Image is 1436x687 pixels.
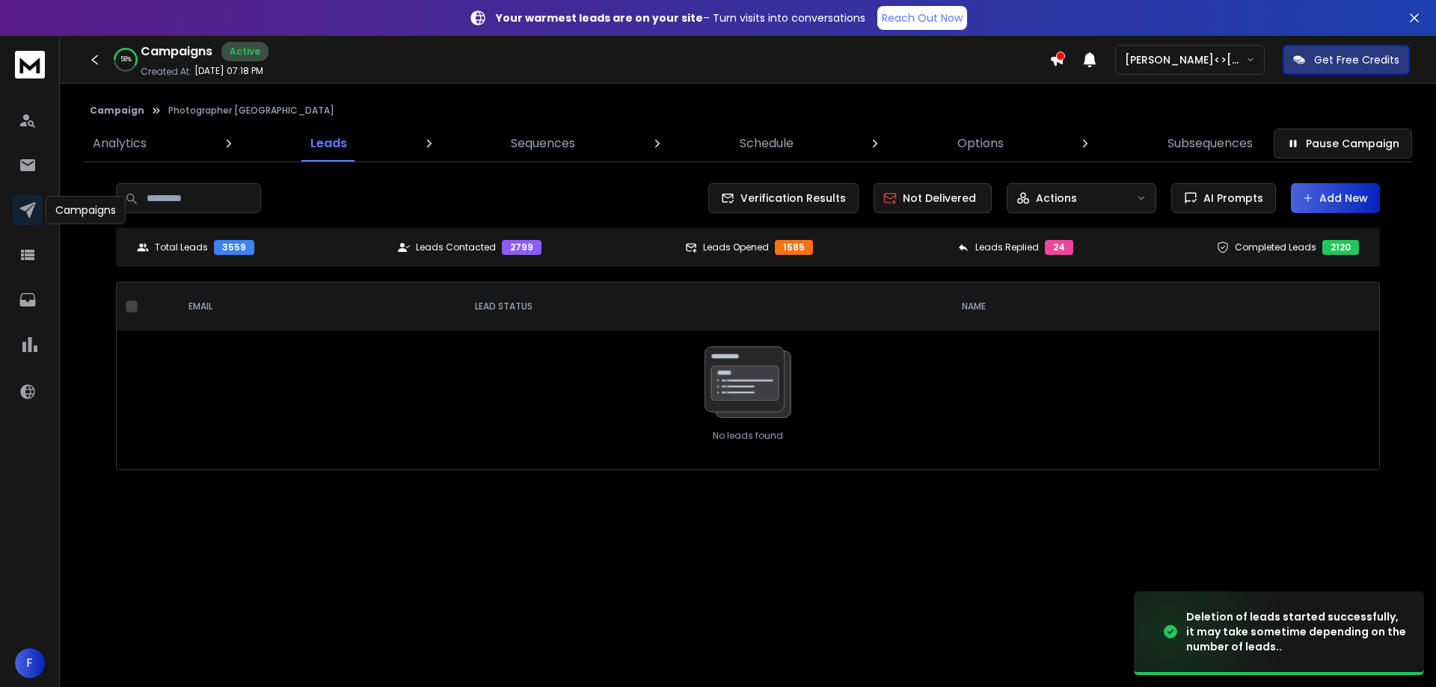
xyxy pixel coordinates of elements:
button: Campaign [90,105,144,117]
a: Sequences [502,126,584,161]
button: AI Prompts [1171,183,1276,213]
p: Subsequences [1167,135,1253,153]
p: Leads [310,135,347,153]
th: NAME [950,283,1236,330]
div: 2799 [502,240,541,255]
p: No leads found [713,430,783,442]
strong: Your warmest leads are on your site [496,10,703,25]
button: Get Free Credits [1283,45,1410,75]
p: Photographer [GEOGRAPHIC_DATA] [168,105,334,117]
img: logo [15,51,45,78]
p: – Turn visits into conversations [496,10,865,25]
p: Get Free Credits [1314,52,1399,67]
p: Total Leads [155,241,208,253]
p: Leads Contacted [416,241,496,253]
button: Verification Results [708,183,859,213]
div: Deletion of leads started successfully, it may take sometime depending on the number of leads.. [1186,609,1406,654]
a: Schedule [731,126,803,161]
th: LEAD STATUS [463,283,950,330]
th: EMAIL [177,283,462,330]
p: 58 % [120,55,132,64]
p: Leads Replied [975,241,1039,253]
a: Subsequences [1159,126,1262,161]
img: image [1134,588,1283,677]
span: AI Prompts [1197,191,1263,206]
button: Add New [1291,183,1380,213]
p: Sequences [511,135,575,153]
p: Completed Leads [1235,241,1316,253]
p: Leads Opened [703,241,769,253]
div: 1585 [775,240,813,255]
h1: Campaigns [141,43,212,61]
div: Active [221,42,269,61]
p: Options [957,135,1004,153]
div: 24 [1045,240,1073,255]
div: 2120 [1322,240,1359,255]
div: Campaigns [46,196,126,224]
p: Analytics [93,135,147,153]
a: Reach Out Now [877,6,967,30]
div: 3559 [214,240,254,255]
p: Schedule [740,135,794,153]
a: Analytics [84,126,156,161]
button: F [15,648,45,678]
a: Options [948,126,1013,161]
p: Actions [1036,191,1077,206]
p: [DATE] 07:18 PM [194,65,263,77]
button: Pause Campaign [1274,129,1412,158]
p: Reach Out Now [882,10,963,25]
p: Not Delivered [903,191,976,206]
p: Created At: [141,66,191,78]
p: [PERSON_NAME]<>[PERSON_NAME] [1125,52,1246,67]
a: Leads [301,126,356,161]
span: Verification Results [734,191,846,206]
